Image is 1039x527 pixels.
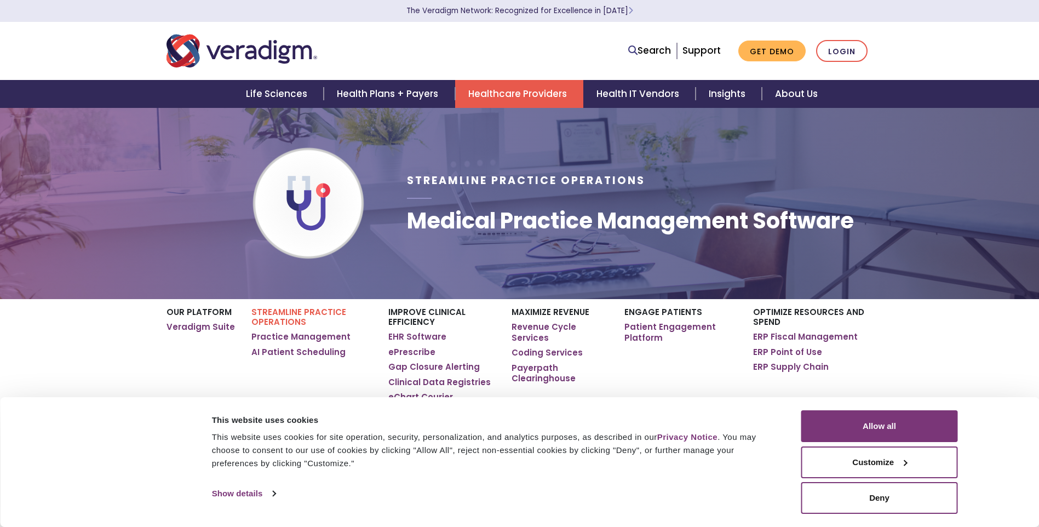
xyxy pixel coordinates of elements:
a: Healthcare Providers [455,80,583,108]
button: Deny [801,482,958,514]
a: Search [628,43,671,58]
h1: Medical Practice Management Software [407,208,854,234]
span: Learn More [628,5,633,16]
a: Show details [212,485,275,502]
a: Health IT Vendors [583,80,696,108]
a: EHR Software [388,331,446,342]
a: About Us [762,80,831,108]
div: This website uses cookies for site operation, security, personalization, and analytics purposes, ... [212,431,777,470]
a: Patient Engagement Platform [624,322,737,343]
a: Support [682,44,721,57]
a: The Veradigm Network: Recognized for Excellence in [DATE]Learn More [406,5,633,16]
a: ERP Point of Use [753,347,822,358]
div: This website uses cookies [212,414,777,427]
a: AI Patient Scheduling [251,347,346,358]
a: Practice Management [251,331,351,342]
a: eChart Courier [388,392,453,403]
button: Customize [801,446,958,478]
a: Gap Closure Alerting [388,362,480,373]
a: Privacy Notice [657,432,717,442]
a: Life Sciences [233,80,324,108]
a: ERP Supply Chain [753,362,829,373]
a: Get Demo [738,41,806,62]
button: Allow all [801,410,958,442]
a: ePrescribe [388,347,435,358]
img: Veradigm logo [167,33,317,69]
a: Health Plans + Payers [324,80,455,108]
a: Clinical Data Registries [388,377,491,388]
span: Streamline Practice Operations [407,173,645,188]
a: Payerpath Clearinghouse [512,363,607,384]
a: Insights [696,80,762,108]
a: Coding Services [512,347,583,358]
a: ERP Fiscal Management [753,331,858,342]
a: Veradigm Suite [167,322,235,333]
a: Login [816,40,868,62]
a: Revenue Cycle Services [512,322,607,343]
